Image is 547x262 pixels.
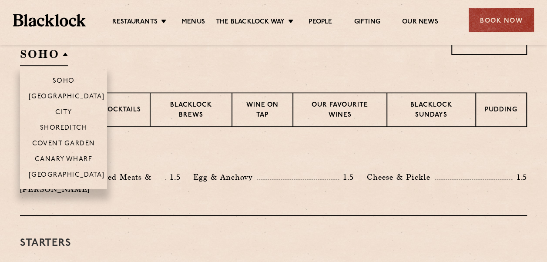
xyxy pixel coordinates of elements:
[20,47,68,66] h2: SOHO
[159,101,223,121] p: Blacklock Brews
[102,105,141,116] p: Cocktails
[20,149,527,160] h3: Pre Chop Bites
[354,18,380,27] a: Gifting
[32,140,95,149] p: Covent Garden
[339,171,354,183] p: 1.5
[367,171,435,183] p: Cheese & Pickle
[40,124,87,133] p: Shoreditch
[29,93,105,102] p: [GEOGRAPHIC_DATA]
[216,18,285,27] a: The Blacklock Way
[166,171,181,183] p: 1.5
[396,101,466,121] p: Blacklock Sundays
[485,105,517,116] p: Pudding
[241,101,284,121] p: Wine on Tap
[55,109,72,118] p: City
[302,101,377,121] p: Our favourite wines
[29,171,105,180] p: [GEOGRAPHIC_DATA]
[20,238,527,249] h3: Starters
[35,156,92,165] p: Canary Wharf
[193,171,257,183] p: Egg & Anchovy
[13,14,86,26] img: BL_Textured_Logo-footer-cropped.svg
[402,18,438,27] a: Our News
[309,18,332,27] a: People
[181,18,205,27] a: Menus
[112,18,158,27] a: Restaurants
[53,77,75,86] p: Soho
[512,171,527,183] p: 1.5
[469,8,534,32] div: Book Now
